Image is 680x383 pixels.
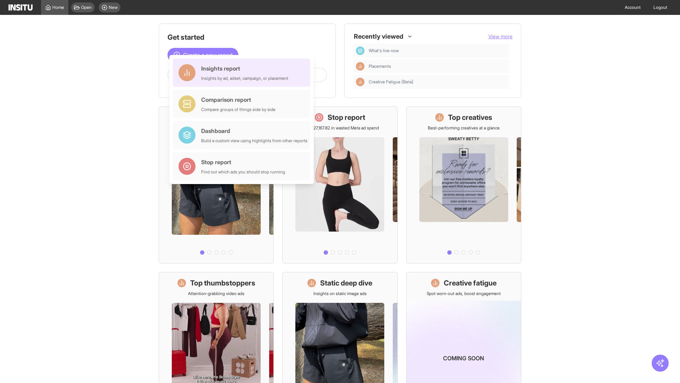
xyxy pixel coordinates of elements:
h1: Top creatives [448,112,492,122]
span: View more [488,33,512,39]
img: Logo [8,4,33,11]
div: Stop report [201,158,285,166]
button: View more [488,33,512,40]
p: Insights on static image ads [313,291,367,296]
span: Creative Fatigue [Beta] [369,79,507,85]
span: New [109,5,118,10]
h1: Get started [168,32,327,42]
p: Attention-grabbing video ads [188,291,244,296]
div: Insights report [201,64,288,73]
div: Dashboard [356,46,364,55]
button: Create a new report [168,48,238,62]
span: What's live now [369,48,507,54]
h1: Top thumbstoppers [190,278,255,288]
span: Create a new report [183,51,233,59]
div: Insights by ad, adset, campaign, or placement [201,76,288,81]
span: Home [52,5,64,10]
h1: Static deep dive [320,278,372,288]
span: Creative Fatigue [Beta] [369,79,413,85]
span: Open [81,5,92,10]
h1: Stop report [328,112,365,122]
div: Comparison report [201,95,276,104]
div: Find out which ads you should stop running [201,169,285,175]
span: Placements [369,63,391,69]
div: Dashboard [201,127,307,135]
a: What's live nowSee all active ads instantly [159,106,274,263]
a: Top creativesBest-performing creatives at a glance [406,106,521,263]
span: What's live now [369,48,399,54]
p: Save £27,167.82 in wasted Meta ad spend [301,125,379,131]
div: Insights [356,78,364,86]
span: Placements [369,63,507,69]
p: Best-performing creatives at a glance [428,125,500,131]
a: Stop reportSave £27,167.82 in wasted Meta ad spend [282,106,397,263]
div: Insights [356,62,364,71]
div: Build a custom view using highlights from other reports [201,138,307,144]
div: Compare groups of things side by side [201,107,276,112]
